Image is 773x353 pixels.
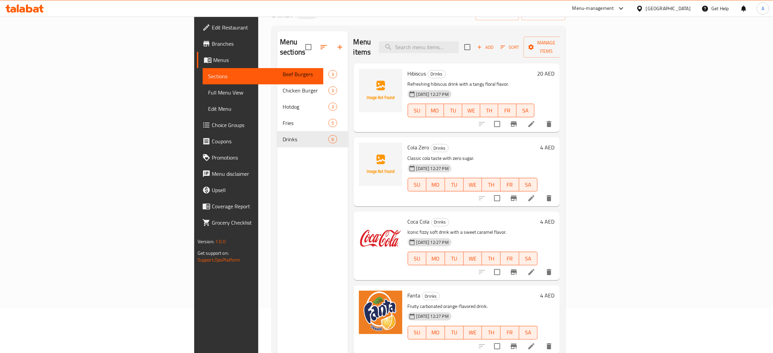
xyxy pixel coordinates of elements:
[414,313,451,319] span: [DATE] 12:27 PM
[448,254,461,264] span: TU
[524,37,569,58] button: Manage items
[490,117,504,131] span: Select to update
[445,252,464,265] button: TU
[328,70,337,78] div: items
[208,72,318,80] span: Sections
[212,219,318,227] span: Grocery Checklist
[447,106,459,116] span: TU
[212,202,318,210] span: Coverage Report
[329,120,337,126] span: 5
[541,116,557,132] button: delete
[197,117,323,133] a: Choice Groups
[408,326,427,339] button: SU
[213,56,318,64] span: Menus
[197,133,323,149] a: Coupons
[359,69,402,112] img: Hibiscus
[501,106,513,116] span: FR
[329,87,337,94] span: 3
[476,43,494,51] span: Add
[431,144,448,152] span: Drinks
[445,326,464,339] button: TU
[482,178,501,191] button: TH
[485,328,498,337] span: TH
[197,182,323,198] a: Upsell
[572,4,614,13] div: Menu-management
[519,178,538,191] button: SA
[408,216,430,227] span: Coca Cola
[428,70,445,78] span: Drinks
[198,249,229,257] span: Get support on:
[465,106,477,116] span: WE
[408,252,427,265] button: SU
[332,39,348,55] button: Add section
[483,106,495,116] span: TH
[353,37,371,57] h2: Menu items
[445,178,464,191] button: TU
[283,70,328,78] span: Beef Burgers
[485,180,498,190] span: TH
[411,328,424,337] span: SU
[474,42,496,53] span: Add item
[462,104,480,117] button: WE
[215,237,226,246] span: 1.0.0
[481,10,513,18] span: import
[329,104,337,110] span: 3
[499,42,521,53] button: Sort
[448,180,461,190] span: TU
[408,142,429,152] span: Cola Zero
[316,39,332,55] span: Sort sections
[283,103,328,111] div: Hotdog
[506,116,522,132] button: Branch-specific-item
[429,180,442,190] span: MO
[277,63,348,150] nav: Menu sections
[197,198,323,214] a: Coverage Report
[422,292,440,300] div: Drinks
[527,342,535,350] a: Edit menu item
[464,252,482,265] button: WE
[283,86,328,95] span: Chicken Burger
[328,135,337,143] div: items
[379,41,459,53] input: search
[301,40,316,54] span: Select all sections
[522,328,535,337] span: SA
[490,265,504,279] span: Select to update
[501,252,519,265] button: FR
[203,84,323,101] a: Full Menu View
[485,254,498,264] span: TH
[212,186,318,194] span: Upsell
[503,328,516,337] span: FR
[212,23,318,32] span: Edit Restaurant
[529,39,564,56] span: Manage items
[540,291,554,300] h6: 4 AED
[482,326,501,339] button: TH
[328,103,337,111] div: items
[198,255,241,264] a: Support.OpsPlatform
[208,88,318,97] span: Full Menu View
[197,19,323,36] a: Edit Restaurant
[464,178,482,191] button: WE
[516,104,534,117] button: SA
[426,326,445,339] button: MO
[212,137,318,145] span: Coupons
[277,66,348,82] div: Beef Burgers3
[522,254,535,264] span: SA
[408,154,538,163] p: Classic cola taste with zero sugar.
[480,104,498,117] button: TH
[411,180,424,190] span: SU
[431,218,449,226] span: Drinks
[408,302,538,311] p: Fruity carbonated orange-flavored drink.
[537,69,554,78] h6: 20 AED
[519,106,532,116] span: SA
[460,40,474,54] span: Select section
[203,101,323,117] a: Edit Menu
[411,106,423,116] span: SU
[283,135,328,143] div: Drinks
[359,291,402,334] img: Fanta
[522,180,535,190] span: SA
[431,218,449,226] div: Drinks
[482,252,501,265] button: TH
[212,170,318,178] span: Menu disclaimer
[646,5,691,12] div: [GEOGRAPHIC_DATA]
[203,68,323,84] a: Sections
